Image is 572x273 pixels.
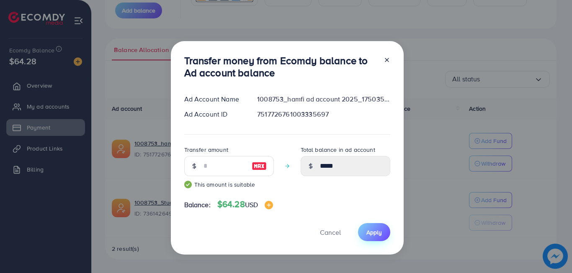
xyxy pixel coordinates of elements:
[184,55,377,79] h3: Transfer money from Ecomdy balance to Ad account balance
[358,223,390,241] button: Apply
[184,200,211,210] span: Balance:
[250,109,397,119] div: 7517726761003335697
[184,146,228,154] label: Transfer amount
[265,201,273,209] img: image
[320,228,341,237] span: Cancel
[366,228,382,237] span: Apply
[250,94,397,104] div: 1008753_hamfi ad account 2025_1750357175489
[245,200,258,209] span: USD
[184,180,274,189] small: This amount is suitable
[184,181,192,188] img: guide
[309,223,351,241] button: Cancel
[178,94,251,104] div: Ad Account Name
[301,146,375,154] label: Total balance in ad account
[252,161,267,171] img: image
[217,199,273,210] h4: $64.28
[178,109,251,119] div: Ad Account ID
